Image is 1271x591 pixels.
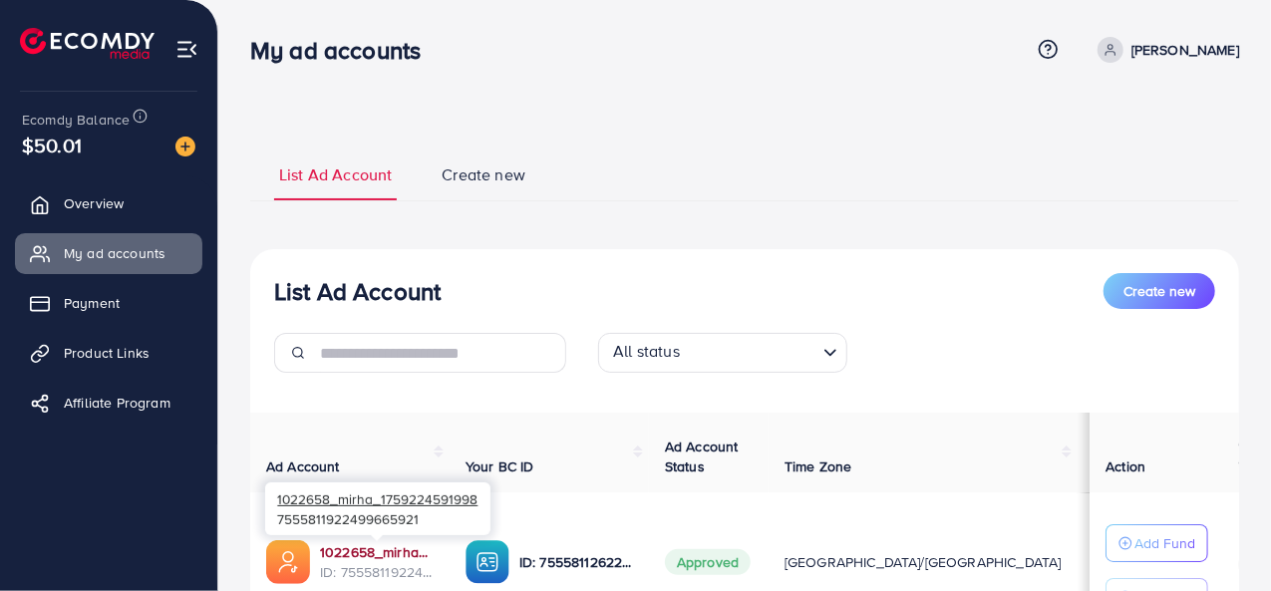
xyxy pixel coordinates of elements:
a: 1022658_mirha_1759224591998 [320,542,434,562]
span: Payment [64,293,120,313]
span: Overview [64,193,124,213]
span: Time Zone [785,456,851,476]
span: 1022658_mirha_1759224591998 [277,489,477,508]
span: Ad Account Status [665,437,739,476]
h3: List Ad Account [274,277,441,306]
div: Search for option [598,333,847,373]
span: All status [609,336,684,368]
span: My ad accounts [64,243,165,263]
span: List Ad Account [279,163,392,186]
span: Create new [442,163,525,186]
span: Action [1106,456,1145,476]
span: $50.01 [22,131,82,159]
a: Payment [15,283,202,323]
button: Add Fund [1106,524,1208,562]
img: menu [175,38,198,61]
a: My ad accounts [15,233,202,273]
span: Create new [1123,281,1195,301]
h3: My ad accounts [250,36,437,65]
span: Your BC ID [466,456,534,476]
button: Create new [1104,273,1215,309]
input: Search for option [686,337,815,368]
span: ID: 7555811922499665921 [320,562,434,582]
div: 7555811922499665921 [265,482,490,535]
img: ic-ads-acc.e4c84228.svg [266,540,310,584]
iframe: Chat [1186,501,1256,576]
span: Ecomdy Balance [22,110,130,130]
img: image [175,137,195,156]
a: Overview [15,183,202,223]
span: Approved [665,549,751,575]
img: ic-ba-acc.ded83a64.svg [466,540,509,584]
a: Product Links [15,333,202,373]
span: Ad Account [266,456,340,476]
span: Product Links [64,343,150,363]
p: Add Fund [1134,531,1195,555]
p: [PERSON_NAME] [1131,38,1239,62]
p: ID: 7555811262282760210 [519,550,633,574]
span: Affiliate Program [64,393,170,413]
span: [GEOGRAPHIC_DATA]/[GEOGRAPHIC_DATA] [785,552,1062,572]
a: [PERSON_NAME] [1090,37,1239,63]
img: logo [20,28,155,59]
a: Affiliate Program [15,383,202,423]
